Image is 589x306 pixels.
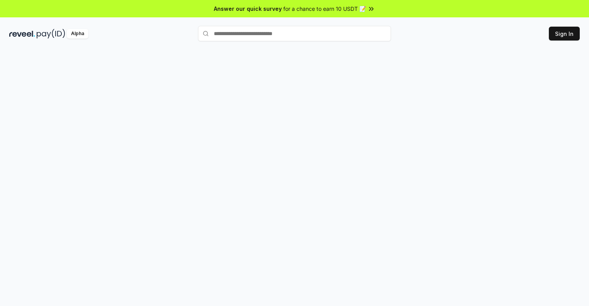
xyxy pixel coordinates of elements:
[37,29,65,39] img: pay_id
[549,27,580,41] button: Sign In
[67,29,88,39] div: Alpha
[9,29,35,39] img: reveel_dark
[283,5,366,13] span: for a chance to earn 10 USDT 📝
[214,5,282,13] span: Answer our quick survey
